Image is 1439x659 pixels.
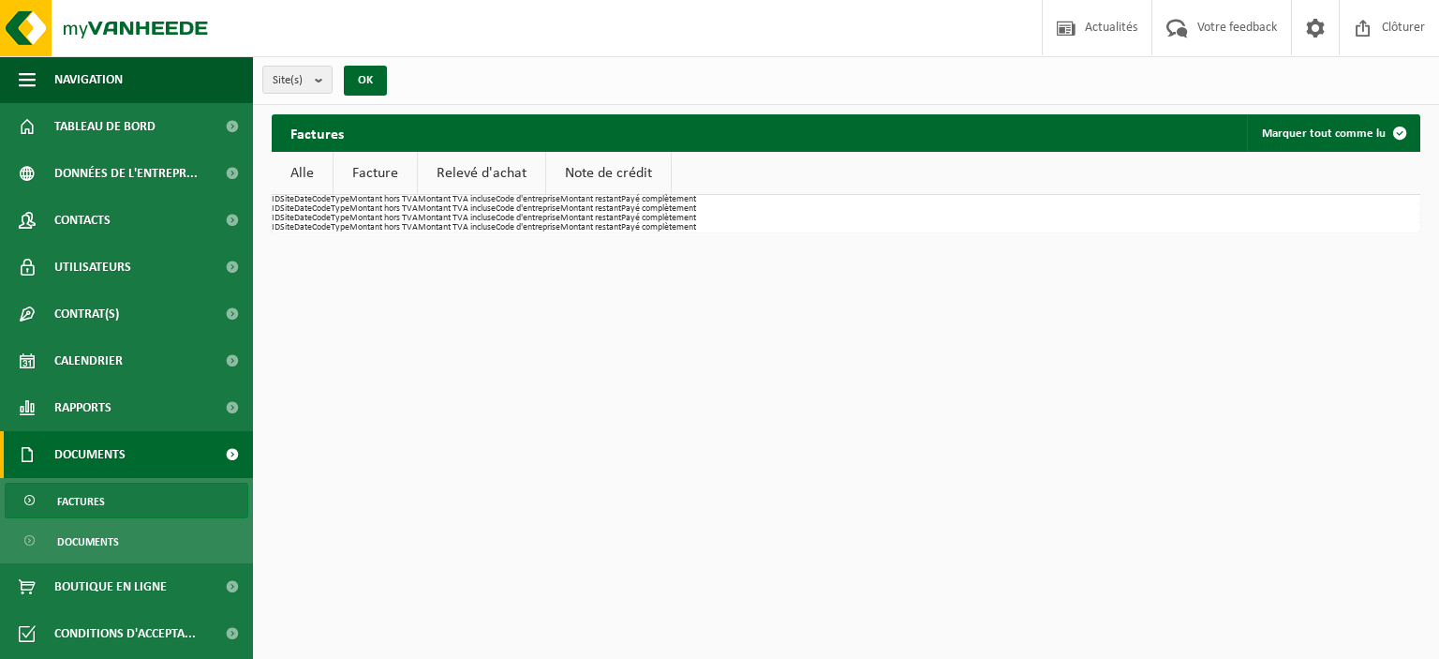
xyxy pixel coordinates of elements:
[621,223,696,232] th: Payé complètement
[331,223,349,232] th: Type
[54,150,198,197] span: Données de l'entrepr...
[5,483,248,518] a: Factures
[57,524,119,560] span: Documents
[280,195,294,204] th: Site
[280,223,294,232] th: Site
[272,204,280,214] th: ID
[54,244,131,291] span: Utilisateurs
[54,291,119,337] span: Contrat(s)
[418,152,545,195] a: Relevé d'achat
[54,431,126,478] span: Documents
[496,214,560,223] th: Code d'entreprise
[349,204,418,214] th: Montant hors TVA
[272,152,333,195] a: Alle
[54,384,111,431] span: Rapports
[560,223,621,232] th: Montant restant
[418,204,496,214] th: Montant TVA incluse
[280,214,294,223] th: Site
[344,66,387,96] button: OK
[496,195,560,204] th: Code d'entreprise
[312,223,331,232] th: Code
[334,152,417,195] a: Facture
[418,195,496,204] th: Montant TVA incluse
[331,195,349,204] th: Type
[312,204,331,214] th: Code
[496,204,560,214] th: Code d'entreprise
[5,523,248,559] a: Documents
[262,66,333,94] button: Site(s)
[272,114,363,151] h2: Factures
[54,563,167,610] span: Boutique en ligne
[349,195,418,204] th: Montant hors TVA
[54,103,156,150] span: Tableau de bord
[621,214,696,223] th: Payé complètement
[331,204,349,214] th: Type
[280,204,294,214] th: Site
[54,56,123,103] span: Navigation
[560,214,621,223] th: Montant restant
[349,214,418,223] th: Montant hors TVA
[418,223,496,232] th: Montant TVA incluse
[560,204,621,214] th: Montant restant
[546,152,671,195] a: Note de crédit
[621,204,696,214] th: Payé complètement
[331,214,349,223] th: Type
[1247,114,1418,152] button: Marquer tout comme lu
[272,195,280,204] th: ID
[54,197,111,244] span: Contacts
[312,214,331,223] th: Code
[560,195,621,204] th: Montant restant
[621,195,696,204] th: Payé complètement
[54,610,196,657] span: Conditions d'accepta...
[349,223,418,232] th: Montant hors TVA
[294,214,312,223] th: Date
[294,195,312,204] th: Date
[312,195,331,204] th: Code
[57,484,105,519] span: Factures
[294,223,312,232] th: Date
[272,214,280,223] th: ID
[418,214,496,223] th: Montant TVA incluse
[496,223,560,232] th: Code d'entreprise
[54,337,123,384] span: Calendrier
[294,204,312,214] th: Date
[272,223,280,232] th: ID
[273,67,307,95] span: Site(s)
